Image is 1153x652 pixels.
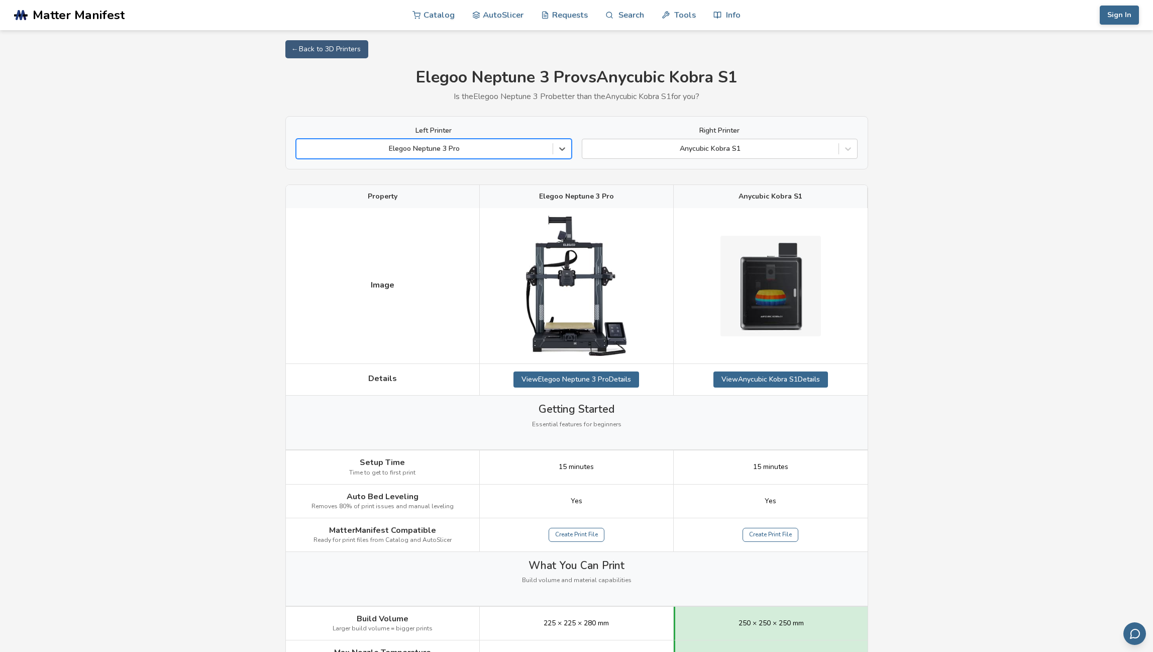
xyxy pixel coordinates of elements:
[739,619,804,627] span: 250 × 250 × 250 mm
[582,127,858,135] label: Right Printer
[349,470,415,477] span: Time to get to first print
[559,463,594,471] span: 15 minutes
[539,403,614,415] span: Getting Started
[571,497,582,505] span: Yes
[347,492,418,501] span: Auto Bed Leveling
[529,560,624,572] span: What You Can Print
[1100,6,1139,25] button: Sign In
[285,92,868,101] p: Is the Elegoo Neptune 3 Pro better than the Anycubic Kobra S1 for you?
[544,619,609,627] span: 225 × 225 × 280 mm
[360,458,405,467] span: Setup Time
[329,526,436,535] span: MatterManifest Compatible
[765,497,776,505] span: Yes
[33,8,125,22] span: Matter Manifest
[296,127,572,135] label: Left Printer
[743,528,798,542] a: Create Print File
[713,371,828,388] a: ViewAnycubic Kobra S1Details
[285,68,868,87] h1: Elegoo Neptune 3 Pro vs Anycubic Kobra S1
[311,503,454,510] span: Removes 80% of print issues and manual leveling
[285,40,368,58] a: ← Back to 3D Printers
[513,371,639,388] a: ViewElegoo Neptune 3 ProDetails
[1123,622,1146,645] button: Send feedback via email
[753,463,788,471] span: 15 minutes
[720,236,821,336] img: Anycubic Kobra S1
[532,421,621,428] span: Essential features for beginners
[368,374,397,383] span: Details
[549,528,604,542] a: Create Print File
[587,145,589,153] input: Anycubic Kobra S1
[739,193,802,201] span: Anycubic Kobra S1
[368,193,397,201] span: Property
[313,537,452,544] span: Ready for print files from Catalog and AutoSlicer
[333,625,433,632] span: Larger build volume = bigger prints
[371,281,394,290] span: Image
[522,577,632,584] span: Build volume and material capabilities
[357,614,408,623] span: Build Volume
[526,216,626,356] img: Elegoo Neptune 3 Pro
[539,193,614,201] span: Elegoo Neptune 3 Pro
